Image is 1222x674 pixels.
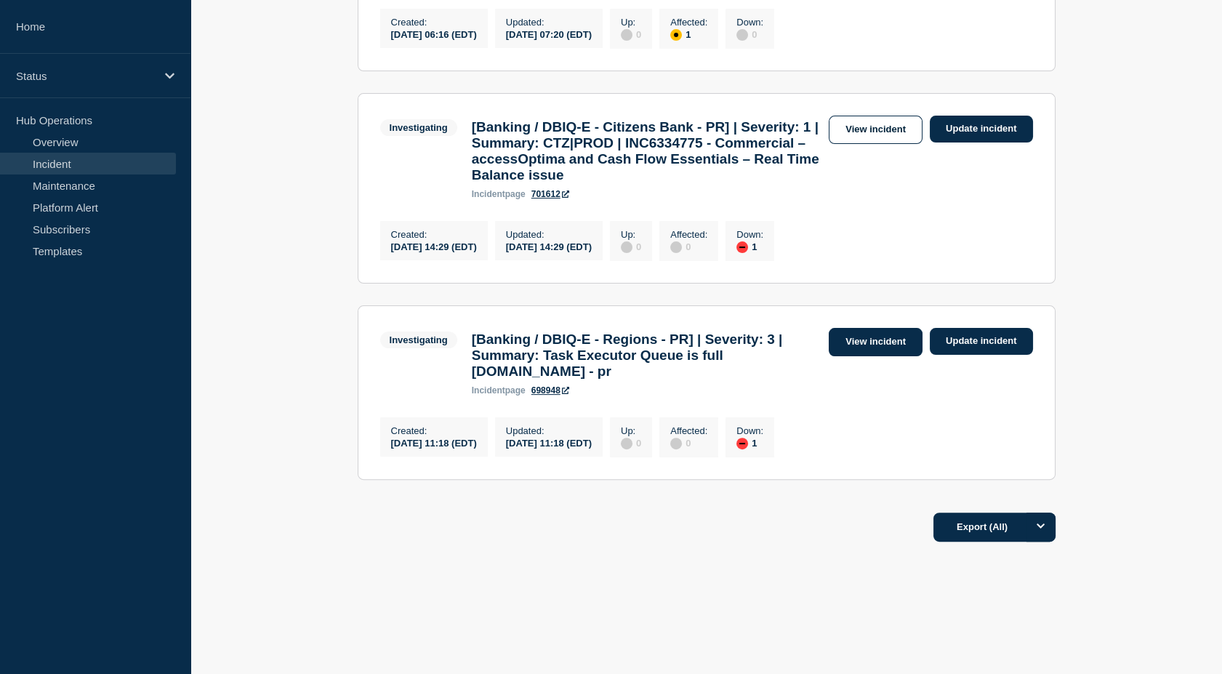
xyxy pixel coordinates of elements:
[391,28,477,40] div: [DATE] 06:16 (EDT)
[621,240,641,253] div: 0
[472,332,821,380] h3: [Banking / DBIQ-E - Regions - PR] | Severity: 3 | Summary: Task Executor Queue is full [DOMAIN_NA...
[930,116,1033,143] a: Update incident
[670,29,682,41] div: affected
[1026,513,1056,542] button: Options
[736,436,763,449] div: 1
[736,29,748,41] div: disabled
[391,425,477,436] p: Created :
[670,436,707,449] div: 0
[930,328,1033,355] a: Update incident
[506,425,592,436] p: Updated :
[472,385,526,396] p: page
[391,436,477,449] div: [DATE] 11:18 (EDT)
[391,17,477,28] p: Created :
[391,229,477,240] p: Created :
[506,17,592,28] p: Updated :
[621,17,641,28] p: Up :
[670,28,707,41] div: 1
[506,436,592,449] div: [DATE] 11:18 (EDT)
[736,17,763,28] p: Down :
[472,385,505,396] span: incident
[472,189,526,199] p: page
[621,425,641,436] p: Up :
[380,332,457,348] span: Investigating
[670,240,707,253] div: 0
[736,438,748,449] div: down
[391,240,477,252] div: [DATE] 14:29 (EDT)
[621,28,641,41] div: 0
[933,513,1056,542] button: Export (All)
[736,425,763,436] p: Down :
[670,241,682,253] div: disabled
[829,328,922,356] a: View incident
[472,119,821,183] h3: [Banking / DBIQ-E - Citizens Bank - PR] | Severity: 1 | Summary: CTZ|PROD | INC6334775 - Commerci...
[829,116,922,144] a: View incident
[736,28,763,41] div: 0
[472,189,505,199] span: incident
[736,240,763,253] div: 1
[531,385,569,396] a: 698948
[621,436,641,449] div: 0
[506,229,592,240] p: Updated :
[621,229,641,240] p: Up :
[670,17,707,28] p: Affected :
[736,241,748,253] div: down
[621,438,632,449] div: disabled
[380,119,457,136] span: Investigating
[531,189,569,199] a: 701612
[16,70,156,82] p: Status
[506,240,592,252] div: [DATE] 14:29 (EDT)
[621,29,632,41] div: disabled
[506,28,592,40] div: [DATE] 07:20 (EDT)
[670,425,707,436] p: Affected :
[670,438,682,449] div: disabled
[736,229,763,240] p: Down :
[621,241,632,253] div: disabled
[670,229,707,240] p: Affected :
